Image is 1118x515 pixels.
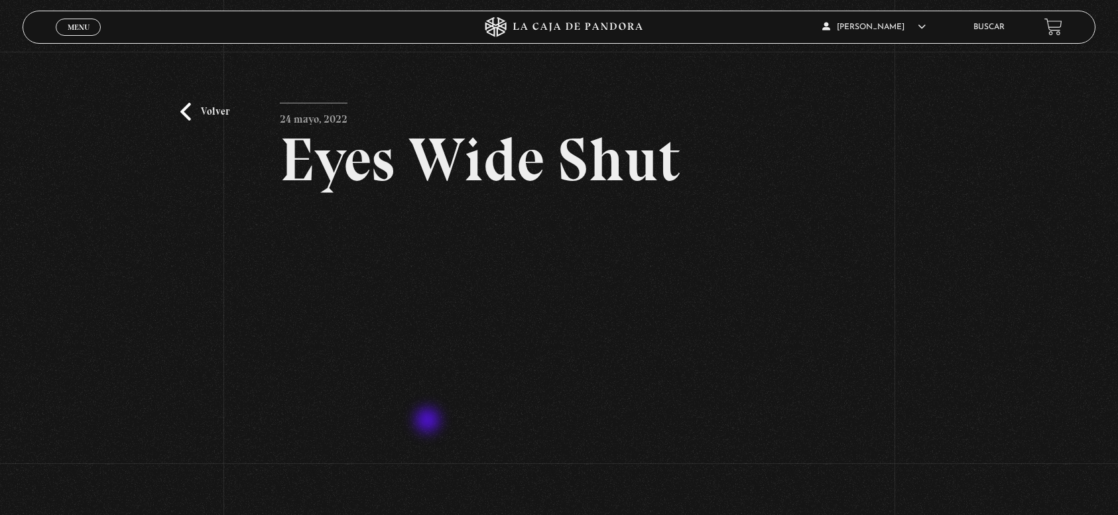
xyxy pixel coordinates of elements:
[63,34,94,43] span: Cerrar
[973,23,1005,31] a: Buscar
[1044,18,1062,36] a: View your shopping cart
[180,103,229,121] a: Volver
[822,23,926,31] span: [PERSON_NAME]
[280,129,838,190] h2: Eyes Wide Shut
[68,23,90,31] span: Menu
[280,103,347,129] p: 24 mayo, 2022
